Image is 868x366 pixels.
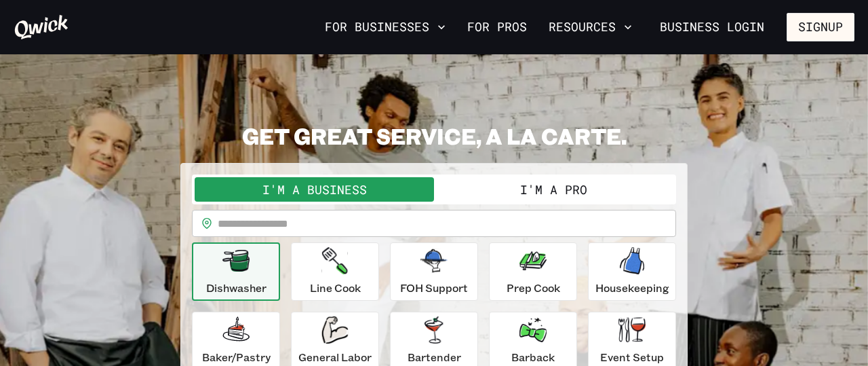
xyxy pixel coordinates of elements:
button: Line Cook [291,242,379,301]
p: General Labor [298,349,372,365]
p: Line Cook [310,280,361,296]
button: Dishwasher [192,242,280,301]
button: Housekeeping [588,242,676,301]
button: I'm a Business [195,177,434,202]
p: Barback [511,349,555,365]
button: FOH Support [390,242,478,301]
a: Business Login [648,13,776,41]
p: Baker/Pastry [202,349,271,365]
a: For Pros [462,16,532,39]
p: FOH Support [400,280,468,296]
h2: GET GREAT SERVICE, A LA CARTE. [180,122,688,149]
p: Event Setup [600,349,664,365]
p: Prep Cook [507,280,560,296]
button: Prep Cook [489,242,577,301]
button: Resources [543,16,637,39]
button: I'm a Pro [434,177,673,202]
button: For Businesses [319,16,451,39]
button: Signup [787,13,854,41]
p: Bartender [408,349,461,365]
p: Housekeeping [595,280,669,296]
p: Dishwasher [206,280,267,296]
